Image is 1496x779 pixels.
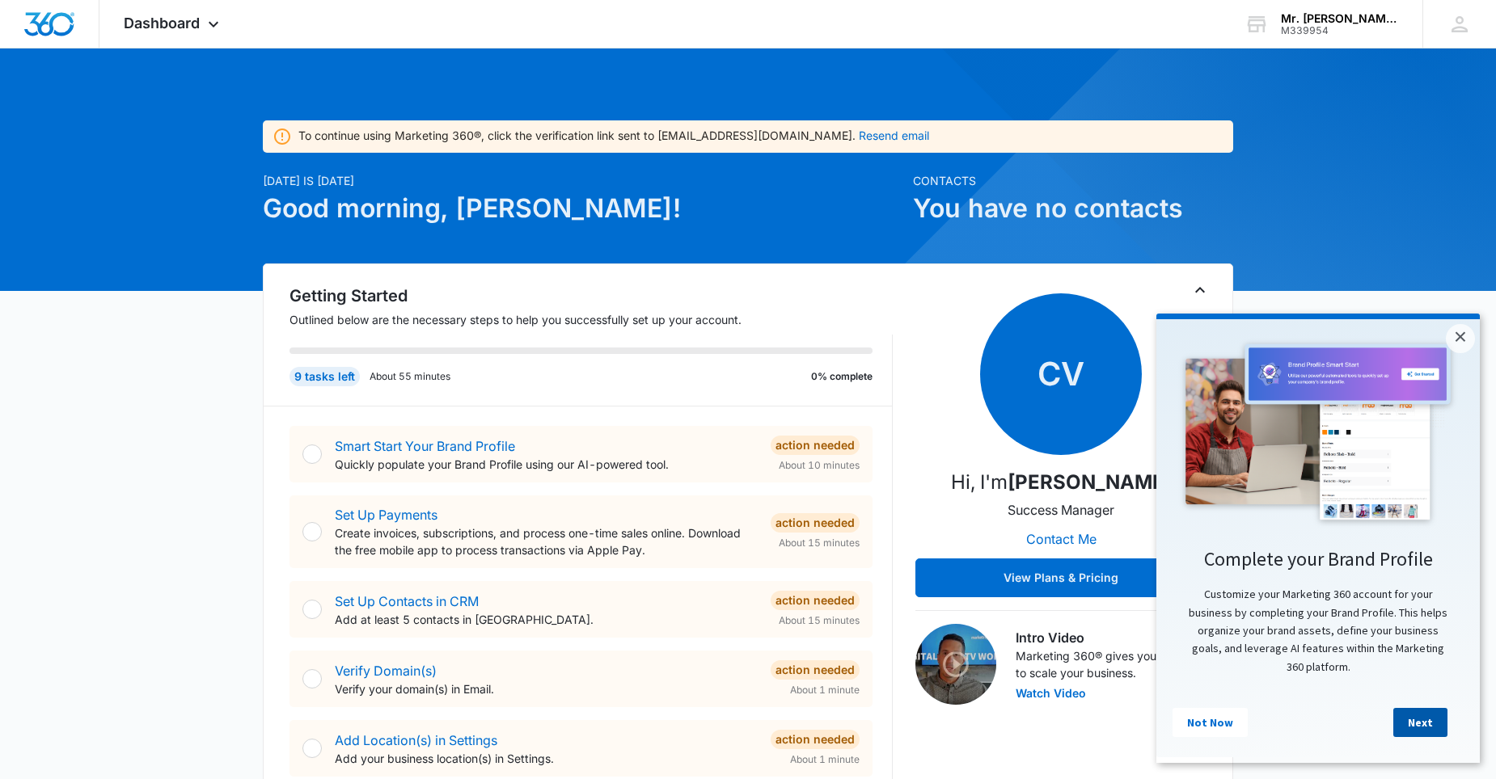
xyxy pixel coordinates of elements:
[771,591,860,610] div: Action Needed
[915,558,1207,597] button: View Plans & Pricing
[289,11,319,40] a: Close modal
[335,456,758,473] p: Quickly populate your Brand Profile using our AI-powered tool.
[289,284,893,308] h2: Getting Started
[790,683,860,697] span: About 1 minute
[335,680,758,697] p: Verify your domain(s) in Email.
[263,189,903,228] h1: Good morning, [PERSON_NAME]!
[335,593,479,609] a: Set Up Contacts in CRM
[1008,470,1172,494] strong: [PERSON_NAME]
[1016,628,1207,647] h3: Intro Video
[335,524,758,558] p: Create invoices, subscriptions, and process one-time sales online. Download the free mobile app t...
[771,436,860,455] div: Action Needed
[771,660,860,680] div: Action Needed
[16,394,91,423] a: Not Now
[1016,647,1207,681] p: Marketing 360® gives you the tools to scale your business.
[237,394,291,423] a: Next
[1010,520,1113,558] button: Contact Me
[124,15,200,32] span: Dashboard
[335,750,758,767] p: Add your business location(s) in Settings.
[779,536,860,550] span: About 15 minutes
[298,127,929,144] div: To continue using Marketing 360®, click the verification link sent to [EMAIL_ADDRESS][DOMAIN_NAME].
[790,752,860,767] span: About 1 minute
[1190,280,1210,300] button: Toggle Collapse
[859,130,929,141] button: Resend email
[335,611,758,628] p: Add at least 5 contacts in [GEOGRAPHIC_DATA].
[1016,688,1086,699] button: Watch Video
[915,624,996,705] img: Intro Video
[1281,25,1399,36] div: account id
[771,730,860,749] div: Action Needed
[16,233,307,258] h2: Complete your Brand Profile
[980,293,1142,455] span: Cv
[1281,12,1399,25] div: account name
[289,311,893,328] p: Outlined below are the necessary steps to help you successfully set up your account.
[951,468,1172,497] p: Hi, I'm
[913,189,1233,228] h1: You have no contacts
[811,369,873,384] p: 0% complete
[16,272,307,362] p: Customize your Marketing 360 account for your business by completing your Brand Profile. This hel...
[1008,500,1114,520] p: Success Manager
[335,438,515,454] a: Smart Start Your Brand Profile
[370,369,450,384] p: About 55 minutes
[289,367,360,386] div: 9 tasks left
[335,663,437,679] a: Verify Domain(s)
[779,458,860,473] span: About 10 minutes
[913,172,1233,189] p: Contacts
[263,172,903,189] p: [DATE] is [DATE]
[779,613,860,628] span: About 15 minutes
[335,507,437,523] a: Set Up Payments
[335,732,497,748] a: Add Location(s) in Settings
[771,513,860,533] div: Action Needed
